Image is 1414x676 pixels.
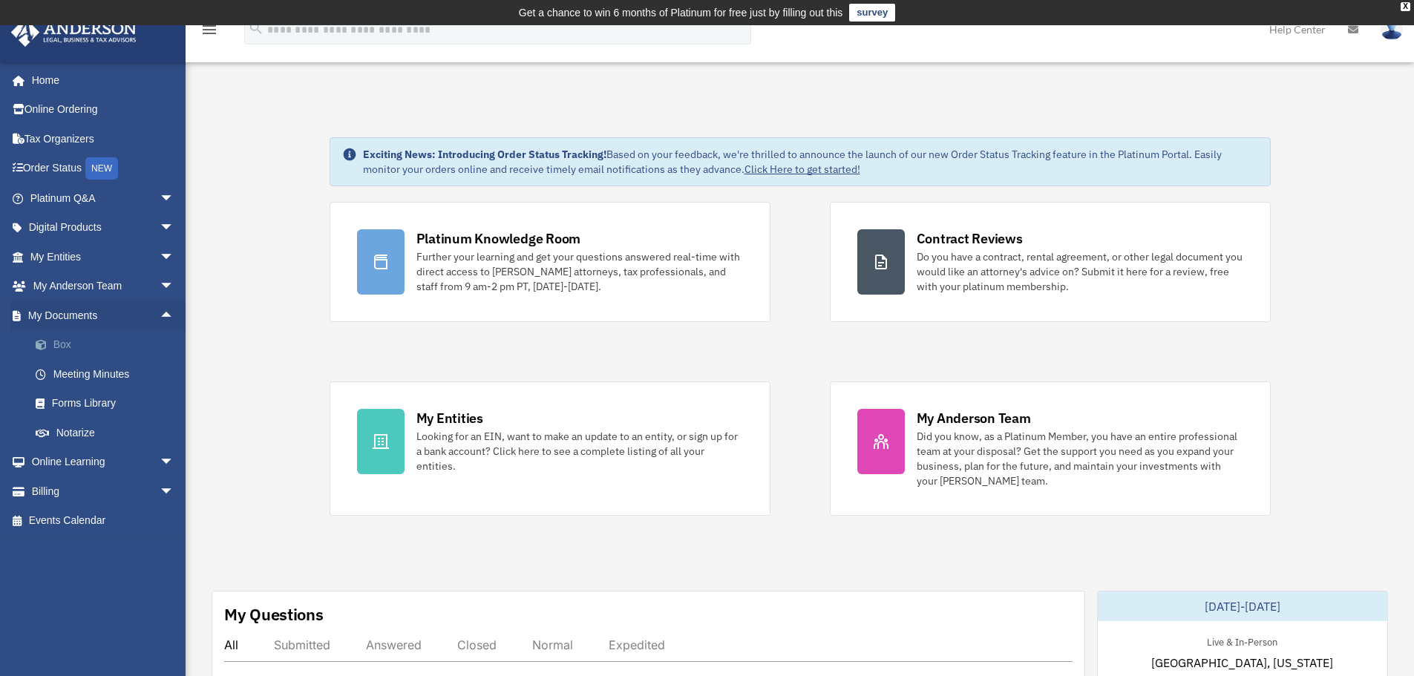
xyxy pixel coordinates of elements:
[10,154,197,184] a: Order StatusNEW
[363,147,1258,177] div: Based on your feedback, we're thrilled to announce the launch of our new Order Status Tracking fe...
[457,637,497,652] div: Closed
[10,242,197,272] a: My Entitiesarrow_drop_down
[10,65,189,95] a: Home
[274,637,330,652] div: Submitted
[1381,19,1403,40] img: User Pic
[830,202,1271,322] a: Contract Reviews Do you have a contract, rental agreement, or other legal document you would like...
[416,409,483,427] div: My Entities
[10,476,197,506] a: Billingarrow_drop_down
[849,4,895,22] a: survey
[10,506,197,536] a: Events Calendar
[160,242,189,272] span: arrow_drop_down
[21,418,197,447] a: Notarize
[160,447,189,478] span: arrow_drop_down
[917,429,1243,488] div: Did you know, as a Platinum Member, you have an entire professional team at your disposal? Get th...
[160,183,189,214] span: arrow_drop_down
[366,637,422,652] div: Answered
[21,389,197,419] a: Forms Library
[744,163,860,176] a: Click Here to get started!
[830,381,1271,516] a: My Anderson Team Did you know, as a Platinum Member, you have an entire professional team at your...
[532,637,573,652] div: Normal
[609,637,665,652] div: Expedited
[416,429,743,473] div: Looking for an EIN, want to make an update to an entity, or sign up for a bank account? Click her...
[1401,2,1410,11] div: close
[10,183,197,213] a: Platinum Q&Aarrow_drop_down
[330,202,770,322] a: Platinum Knowledge Room Further your learning and get your questions answered real-time with dire...
[917,409,1031,427] div: My Anderson Team
[10,301,197,330] a: My Documentsarrow_drop_up
[519,4,843,22] div: Get a chance to win 6 months of Platinum for free just by filling out this
[416,249,743,294] div: Further your learning and get your questions answered real-time with direct access to [PERSON_NAM...
[248,20,264,36] i: search
[10,447,197,477] a: Online Learningarrow_drop_down
[10,124,197,154] a: Tax Organizers
[917,249,1243,294] div: Do you have a contract, rental agreement, or other legal document you would like an attorney's ad...
[224,637,238,652] div: All
[21,330,197,360] a: Box
[10,95,197,125] a: Online Ordering
[200,21,218,39] i: menu
[363,148,606,161] strong: Exciting News: Introducing Order Status Tracking!
[160,272,189,302] span: arrow_drop_down
[1098,591,1387,621] div: [DATE]-[DATE]
[160,213,189,243] span: arrow_drop_down
[21,359,197,389] a: Meeting Minutes
[330,381,770,516] a: My Entities Looking for an EIN, want to make an update to an entity, or sign up for a bank accoun...
[160,301,189,331] span: arrow_drop_up
[917,229,1023,248] div: Contract Reviews
[10,272,197,301] a: My Anderson Teamarrow_drop_down
[200,26,218,39] a: menu
[160,476,189,507] span: arrow_drop_down
[85,157,118,180] div: NEW
[10,213,197,243] a: Digital Productsarrow_drop_down
[224,603,324,626] div: My Questions
[416,229,581,248] div: Platinum Knowledge Room
[1195,633,1289,649] div: Live & In-Person
[7,18,141,47] img: Anderson Advisors Platinum Portal
[1151,654,1333,672] span: [GEOGRAPHIC_DATA], [US_STATE]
